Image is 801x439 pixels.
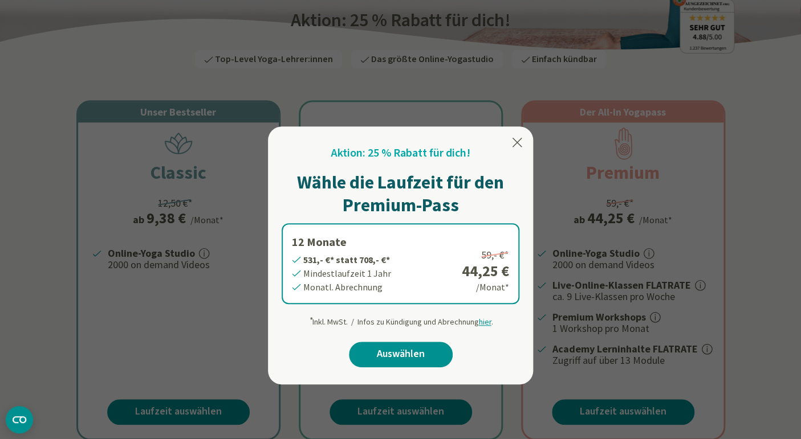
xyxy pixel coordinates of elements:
[308,311,493,328] div: Inkl. MwSt. / Infos zu Kündigung und Abrechnung .
[282,171,519,216] h1: Wähle die Laufzeit für den Premium-Pass
[479,317,491,327] span: hier
[331,145,470,162] h2: Aktion: 25 % Rabatt für dich!
[349,342,453,367] a: Auswählen
[6,406,33,433] button: CMP-Widget öffnen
